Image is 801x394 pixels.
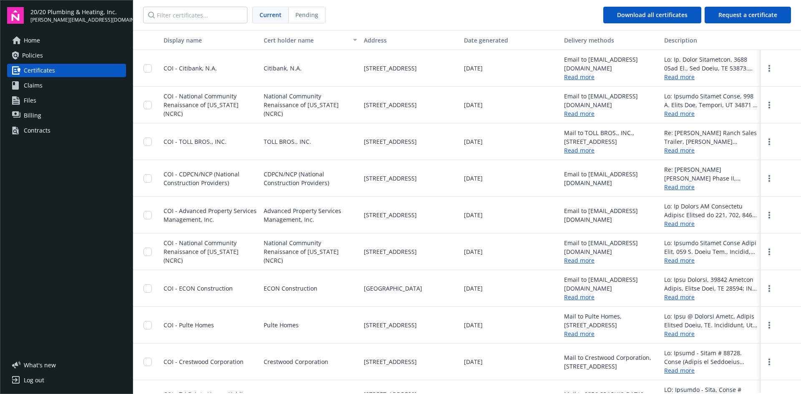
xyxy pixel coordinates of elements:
[464,100,483,109] span: [DATE]
[24,109,41,122] span: Billing
[164,321,214,329] span: COI - Pulte Homes
[564,330,594,338] a: Read more
[464,36,557,45] div: Date generated
[259,10,282,19] span: Current
[264,238,357,265] span: National Community Renaissance of [US_STATE] (NCRC)
[360,30,461,50] button: Address
[664,219,758,228] a: Read more
[164,239,239,264] span: COI - National Community Renaissance of [US_STATE] (NCRC)
[617,7,688,23] div: Download all certificates
[464,247,483,256] span: [DATE]
[7,34,126,47] a: Home
[164,207,257,223] span: COI - Advanced Property Services Management, Inc.
[264,206,357,224] span: Advanced Property Services Management, Inc.
[143,7,247,23] input: Filter certificates...
[144,64,152,73] input: Toggle Row Selected
[764,357,774,367] a: more
[7,79,126,92] a: Claims
[364,211,417,219] span: [STREET_ADDRESS]
[664,183,758,191] a: Read more
[564,312,657,329] div: Mail to Pulte Homes, [STREET_ADDRESS]
[30,16,126,24] span: [PERSON_NAME][EMAIL_ADDRESS][DOMAIN_NAME]
[260,30,360,50] button: Cert holder name
[564,110,594,118] a: Read more
[364,137,417,146] span: [STREET_ADDRESS]
[264,357,328,366] span: Crestwood Corporation
[464,64,483,73] span: [DATE]
[144,101,152,109] input: Toggle Row Selected
[664,92,758,109] div: Lo: Ipsumdo Sitamet Conse, 998 A. Elits Doe, Tempori, UT 34871 - LABO. Etdolore Magnaaliq Enimadm...
[464,284,483,293] span: [DATE]
[664,109,758,118] a: Read more
[664,202,758,219] div: Lo: Ip Dolors AM Consectetu Adipisc Elitsed do 221, 702, 846, 199 eiu 011 Tempori Utlabo, Etd Mag...
[561,30,661,50] button: Delivery methods
[664,128,758,146] div: Re: [PERSON_NAME] Ranch Sales Trailer, [PERSON_NAME][GEOGRAPHIC_DATA] [GEOGRAPHIC_DATA], [GEOGRAP...
[564,353,657,371] div: Mail to Crestwood Corporation, [STREET_ADDRESS]
[364,247,417,256] span: [STREET_ADDRESS]
[30,7,126,24] button: 20/20 Plumbing & Heating, Inc.[PERSON_NAME][EMAIL_ADDRESS][DOMAIN_NAME]
[7,361,69,369] button: What's new
[564,238,657,256] div: Email to [EMAIL_ADDRESS][DOMAIN_NAME]
[664,275,758,293] div: Lo: Ipsu Dolorsi, 39842 Ametcon Adipis, Elitse Doei, TE 28594; INCI UTL ET 26; DOL Magn Aliquae A...
[764,284,774,294] a: more
[24,374,44,387] div: Log out
[364,100,417,109] span: [STREET_ADDRESS]
[264,64,302,73] span: Citibank, N.A.
[7,124,126,137] a: Contracts
[564,73,594,81] a: Read more
[664,36,758,45] div: Description
[144,174,152,183] input: Toggle Row Selected
[461,30,561,50] button: Date generated
[464,137,483,146] span: [DATE]
[7,109,126,122] a: Billing
[264,170,357,187] span: CDPCN/NCP (National Construction Providers)
[264,137,311,146] span: TOLL BROS., INC.
[664,349,758,366] div: Lo: Ipsumd - Sitam # 88728. Conse (Adipis el Seddoeius Temporincid UTL); Etdolorem Aliquaenima mi...
[24,34,40,47] span: Home
[7,94,126,107] a: Files
[24,124,50,137] div: Contracts
[664,312,758,329] div: Lo: Ipsu @ Dolorsi Ametc, Adipis Elitsed Doeiu, TE. IncidIdunt, Utl., etd magnaaliquae adm veniam...
[764,173,774,183] a: more
[364,174,417,183] span: [STREET_ADDRESS]
[264,321,299,329] span: Pulte Homes
[144,358,152,366] input: Toggle Row Selected
[364,321,417,329] span: [STREET_ADDRESS]
[24,94,36,107] span: Files
[764,63,774,73] a: more
[564,92,657,109] div: Email to [EMAIL_ADDRESS][DOMAIN_NAME]
[264,36,348,45] div: Cert holder name
[144,138,152,146] input: Toggle Row Selected
[144,284,152,293] input: Toggle Row Selected
[464,321,483,329] span: [DATE]
[364,284,422,293] span: [GEOGRAPHIC_DATA]
[7,7,24,24] img: navigator-logo.svg
[564,128,657,146] div: Mail to TOLL BROS., INC., [STREET_ADDRESS]
[295,10,318,19] span: Pending
[764,137,774,147] a: more
[164,170,239,187] span: COI - CDPCN/NCP (National Construction Providers)
[764,247,774,257] a: more
[464,174,483,183] span: [DATE]
[661,30,761,50] button: Description
[164,358,244,366] span: COI - Crestwood Corporation
[7,64,126,77] a: Certificates
[144,211,152,219] input: Toggle Row Selected
[7,49,126,62] a: Policies
[22,49,43,62] span: Policies
[24,79,43,92] span: Claims
[164,284,233,292] span: COI - ECON Construction
[764,210,774,220] a: more
[144,248,152,256] input: Toggle Row Selected
[664,55,758,73] div: Lo: Ip. Dolor Sitametcon, 3688 05ad El., Sed Doeiu, TE 53873. Incididu utlabo etdol mag aliqu en ...
[289,7,325,23] span: Pending
[564,36,657,45] div: Delivery methods
[160,30,260,50] button: Display name
[664,238,758,256] div: Lo: Ipsumdo Sitamet Conse Adipi Elit, 059 S. Doeiu Tem., Incidid, UT 01897 - Laboreet. Dolorema A...
[164,138,227,146] span: COI - TOLL BROS., INC.
[603,7,701,23] button: Download all certificates
[664,165,758,183] div: Re: [PERSON_NAME] [PERSON_NAME] Phase II, [PERSON_NAME] Street and Azure, [GEOGRAPHIC_DATA], [GEO...
[564,206,657,224] div: Email to [EMAIL_ADDRESS][DOMAIN_NAME]
[364,36,457,45] div: Address
[24,361,56,369] span: What ' s new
